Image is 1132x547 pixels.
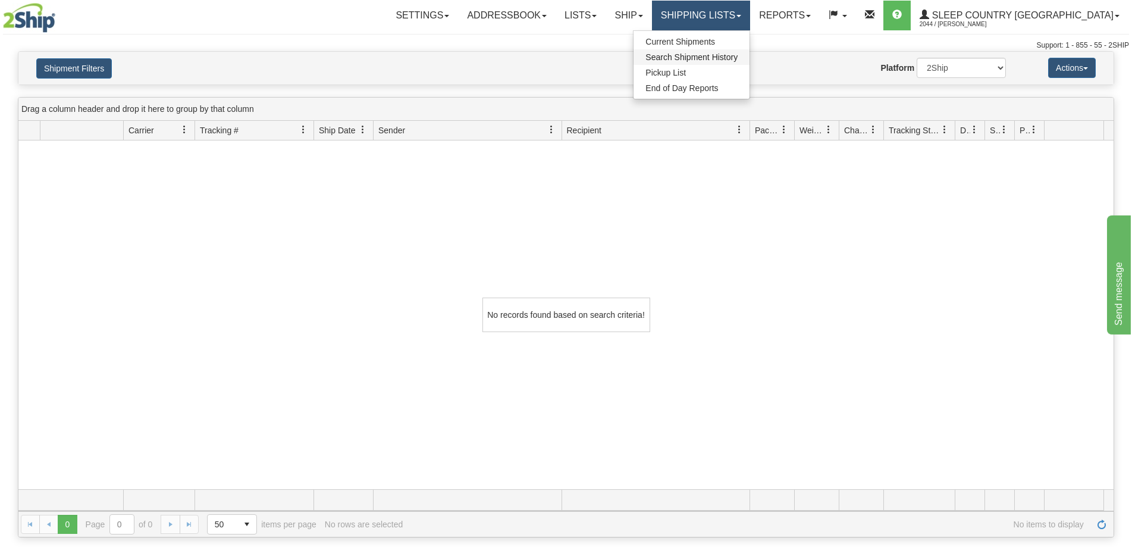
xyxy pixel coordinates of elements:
[645,83,718,93] span: End of Day Reports
[652,1,750,30] a: Shipping lists
[378,124,405,136] span: Sender
[207,514,257,535] span: Page sizes drop down
[215,518,230,530] span: 50
[1105,212,1131,334] iframe: chat widget
[960,124,970,136] span: Delivery Status
[645,37,715,46] span: Current Shipments
[990,124,1000,136] span: Shipment Issues
[1024,120,1044,140] a: Pickup Status filter column settings
[819,120,839,140] a: Weight filter column settings
[482,298,650,332] div: No records found based on search criteria!
[964,120,984,140] a: Delivery Status filter column settings
[325,520,403,529] div: No rows are selected
[750,1,820,30] a: Reports
[634,65,750,80] a: Pickup List
[935,120,955,140] a: Tracking Status filter column settings
[458,1,556,30] a: Addressbook
[634,34,750,49] a: Current Shipments
[844,124,869,136] span: Charge
[1020,124,1030,136] span: Pickup Status
[353,120,373,140] a: Ship Date filter column settings
[929,10,1114,20] span: Sleep Country [GEOGRAPHIC_DATA]
[3,3,55,33] img: logo2044.jpg
[556,1,606,30] a: Lists
[200,124,239,136] span: Tracking #
[58,515,77,534] span: Page 0
[207,514,316,535] span: items per page
[237,515,256,534] span: select
[645,68,686,77] span: Pickup List
[319,124,355,136] span: Ship Date
[387,1,458,30] a: Settings
[18,98,1114,121] div: grid grouping header
[755,124,780,136] span: Packages
[411,520,1084,529] span: No items to display
[863,120,883,140] a: Charge filter column settings
[128,124,154,136] span: Carrier
[36,58,112,79] button: Shipment Filters
[920,18,1009,30] span: 2044 / [PERSON_NAME]
[729,120,750,140] a: Recipient filter column settings
[9,7,110,21] div: Send message
[774,120,794,140] a: Packages filter column settings
[645,52,738,62] span: Search Shipment History
[889,124,940,136] span: Tracking Status
[911,1,1128,30] a: Sleep Country [GEOGRAPHIC_DATA] 2044 / [PERSON_NAME]
[293,120,313,140] a: Tracking # filter column settings
[1092,515,1111,534] a: Refresh
[567,124,601,136] span: Recipient
[994,120,1014,140] a: Shipment Issues filter column settings
[880,62,914,74] label: Platform
[86,514,153,535] span: Page of 0
[174,120,195,140] a: Carrier filter column settings
[634,49,750,65] a: Search Shipment History
[541,120,562,140] a: Sender filter column settings
[799,124,824,136] span: Weight
[606,1,651,30] a: Ship
[1048,58,1096,78] button: Actions
[634,80,750,96] a: End of Day Reports
[3,40,1129,51] div: Support: 1 - 855 - 55 - 2SHIP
